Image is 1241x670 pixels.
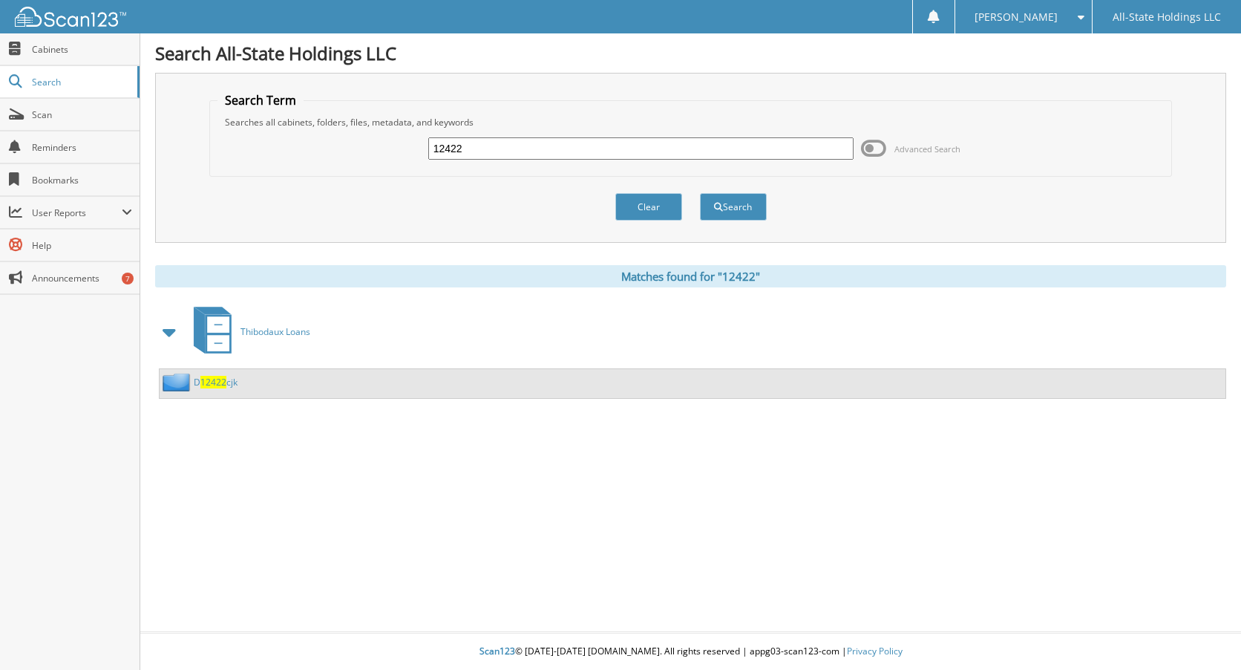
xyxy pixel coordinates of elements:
button: Search [700,193,767,221]
span: 12422 [200,376,226,388]
a: Privacy Policy [847,645,903,657]
div: 7 [122,273,134,284]
button: Clear [615,193,682,221]
div: Matches found for "12422" [155,265,1226,287]
span: Advanced Search [894,143,960,155]
span: Help [32,239,132,252]
h1: Search All-State Holdings LLC [155,41,1226,65]
span: Bookmarks [32,174,132,186]
img: scan123-logo-white.svg [15,7,126,27]
a: D12422cjk [194,376,238,388]
span: Announcements [32,272,132,284]
span: Thibodaux Loans [240,325,310,338]
span: Scan123 [479,645,515,657]
span: User Reports [32,206,122,219]
span: Reminders [32,141,132,154]
span: [PERSON_NAME] [975,13,1058,22]
span: Cabinets [32,43,132,56]
div: © [DATE]-[DATE] [DOMAIN_NAME]. All rights reserved | appg03-scan123-com | [140,634,1241,670]
legend: Search Term [217,92,304,108]
span: Search [32,76,130,88]
img: folder2.png [163,373,194,391]
span: Scan [32,108,132,121]
span: All-State Holdings LLC [1113,13,1221,22]
div: Searches all cabinets, folders, files, metadata, and keywords [217,116,1164,129]
a: Thibodaux Loans [185,302,310,361]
